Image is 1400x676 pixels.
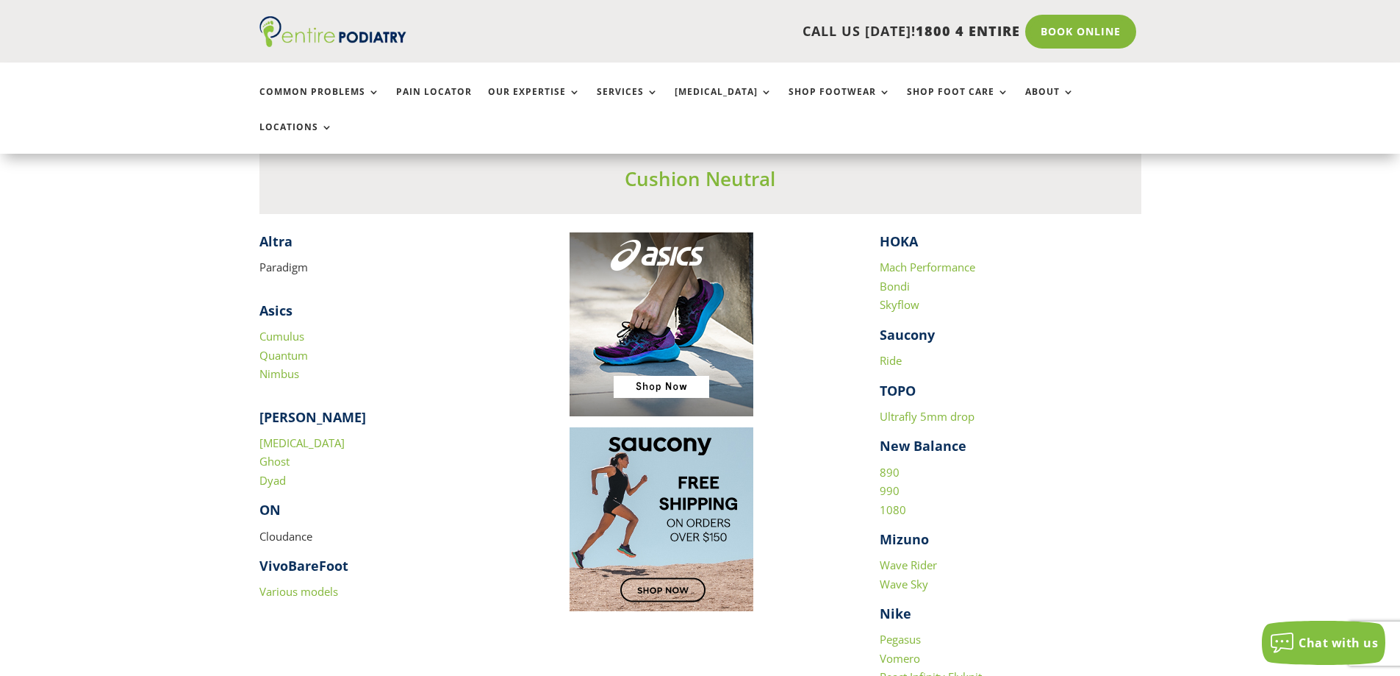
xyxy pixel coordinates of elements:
a: [MEDICAL_DATA] [675,87,772,118]
a: Pegasus [880,632,921,647]
a: Entire Podiatry [259,35,406,50]
a: Locations [259,122,333,154]
a: [MEDICAL_DATA] [259,435,345,450]
strong: Saucony [880,326,935,344]
a: Common Problems [259,87,380,118]
a: Ghost [259,454,290,469]
a: Shop Footwear [789,87,891,118]
a: Cumulus [259,329,304,344]
a: Pain Locator [396,87,472,118]
a: 1080 [880,502,906,517]
strong: HOKA [880,232,918,250]
h4: ​ [259,232,521,258]
strong: Nike [880,605,911,622]
a: Skyflow [880,297,919,312]
strong: Asics [259,302,292,319]
span: Chat with us [1299,635,1378,651]
p: Cloudance [259,527,521,558]
a: 990 [880,483,900,498]
a: About [1025,87,1074,118]
a: Our Expertise [488,87,581,118]
img: logo (1) [259,16,406,47]
a: Ride [880,353,902,368]
strong: New Balance [880,437,966,455]
strong: TOPO [880,382,916,399]
a: Various models [259,584,338,599]
a: 890 [880,465,900,480]
a: Shop Foot Care [907,87,1009,118]
button: Chat with us [1262,621,1385,665]
a: Wave Sky [880,577,928,591]
strong: [PERSON_NAME] [259,408,366,426]
a: Book Online [1025,15,1136,49]
a: Vomero [880,651,920,666]
a: Wave Rider [880,558,937,572]
a: Services [597,87,658,118]
span: 1800 4 ENTIRE [916,22,1020,40]
p: CALL US [DATE]! [463,22,1020,41]
strong: Altra [259,232,292,250]
p: Paradigm [259,258,521,277]
a: Mach Performance [880,260,975,274]
a: Quantum [259,348,308,363]
strong: Mizuno [880,530,929,548]
h3: Cushion Neutral [259,166,1141,199]
a: Bondi [880,279,910,293]
img: Image to click to buy ASIC shoes online [570,232,753,416]
strong: VivoBareFoot [259,557,348,574]
a: Nimbus [259,366,299,381]
a: Dyad [259,473,286,488]
a: Ultrafly 5mm drop [880,409,974,424]
strong: ON [259,501,281,519]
